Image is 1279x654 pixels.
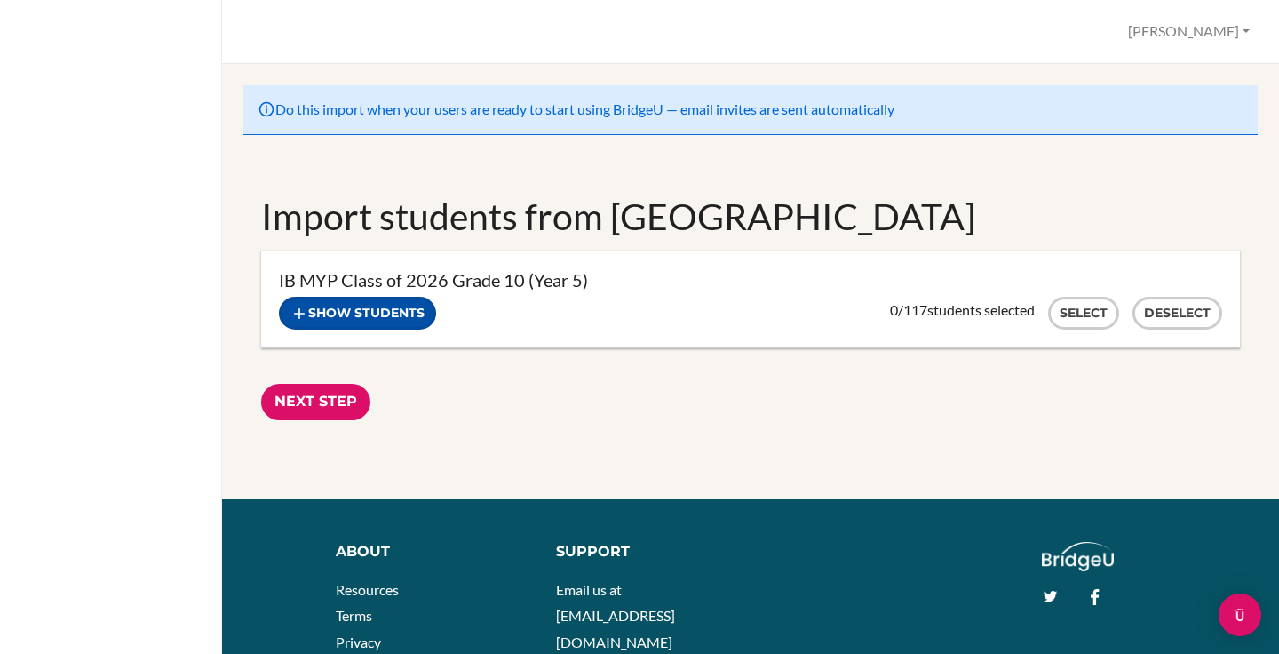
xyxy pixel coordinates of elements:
button: [PERSON_NAME] [1120,15,1258,48]
div: Open Intercom Messenger [1219,594,1261,636]
span: 0 [890,301,898,318]
h3: IB MYP Class of 2026 Grade 10 (Year 5) [279,268,1222,292]
div: About [336,542,530,562]
a: Email us at [EMAIL_ADDRESS][DOMAIN_NAME] [556,581,675,650]
h1: Import students from [GEOGRAPHIC_DATA] [261,192,1240,241]
div: Support [556,542,737,562]
input: Next Step [261,384,370,420]
button: Deselect [1132,297,1222,330]
button: Select [1048,297,1119,330]
div: Do this import when your users are ready to start using BridgeU — email invites are sent automati... [243,85,1258,135]
div: / students selected [890,301,1035,319]
img: logo_white@2x-f4f0deed5e89b7ecb1c2cc34c3e3d731f90f0f143d5ea2071677605dd97b5244.png [1042,542,1114,571]
button: Show students [279,297,436,330]
span: 117 [903,301,927,318]
a: Privacy [336,634,381,650]
a: Resources [336,581,399,598]
a: Terms [336,607,372,624]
